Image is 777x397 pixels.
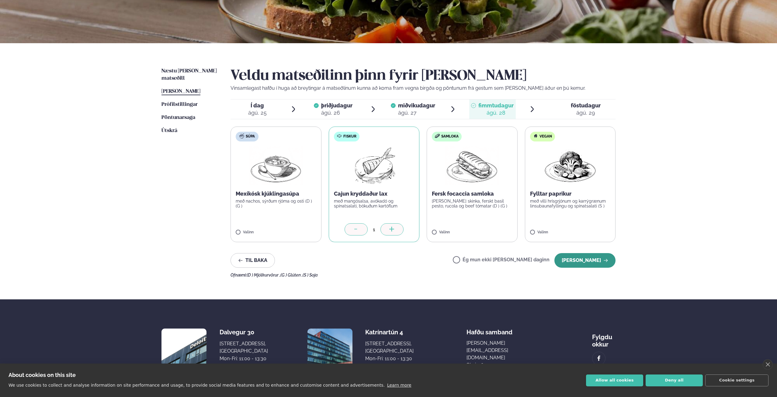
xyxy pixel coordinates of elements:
[334,199,415,208] p: með mangósalsa, avókadó og spínatsalati, bökuðum kartöflum
[231,68,616,85] h2: Veldu matseðilinn þinn fyrir [PERSON_NAME]
[220,363,266,370] a: Skoða staðsetningu
[533,134,538,138] img: Vegan.svg
[365,329,414,336] div: Katrínartún 4
[571,102,601,109] span: föstudagur
[432,199,512,208] p: [PERSON_NAME] skinka, ferskt basil pesto, rucola og beef tómatar (D ) (G )
[478,102,514,109] span: fimmtudagur
[334,190,415,197] p: Cajun kryddaður lax
[249,146,303,185] img: Soup.png
[236,199,316,208] p: með nachos, sýrðum rjóma og osti (D ) (G )
[307,329,352,374] img: image alt
[763,359,773,370] a: close
[161,88,200,95] a: [PERSON_NAME]
[231,273,616,277] div: Ofnæmi:
[554,253,616,268] button: [PERSON_NAME]
[592,329,616,348] div: Fylgdu okkur
[530,190,611,197] p: Fylltar paprikur
[592,352,605,365] a: image alt
[337,134,342,138] img: fish.svg
[161,115,195,120] span: Pöntunarsaga
[239,134,244,138] img: soup.svg
[398,102,435,109] span: miðvikudagur
[432,190,512,197] p: Fersk focaccia samloka
[161,102,198,107] span: Prófílstillingar
[161,127,177,134] a: Útskrá
[280,273,303,277] span: (G ) Glúten ,
[161,101,198,108] a: Prófílstillingar
[705,374,768,386] button: Cookie settings
[467,361,539,369] p: Sími: 784 1010
[387,383,411,388] a: Learn more
[220,340,268,355] div: [STREET_ADDRESS], [GEOGRAPHIC_DATA]
[220,355,268,362] div: Mon-Fri: 11:00 - 13:30
[161,329,206,374] img: image alt
[236,190,316,197] p: Mexíkósk kjúklingasúpa
[586,374,643,386] button: Allow all cookies
[161,128,177,133] span: Útskrá
[445,146,499,185] img: Panini.png
[365,355,414,362] div: Mon-Fri: 11:00 - 13:30
[248,102,267,109] span: Í dag
[220,329,268,336] div: Dalvegur 30
[365,363,411,370] a: Skoða staðsetningu
[467,340,539,361] a: [PERSON_NAME][EMAIL_ADDRESS][DOMAIN_NAME]
[539,134,552,139] span: Vegan
[467,324,512,336] span: Hafðu samband
[231,85,616,92] p: Vinsamlegast hafðu í huga að breytingar á matseðlinum kunna að koma fram vegna birgða og pöntunum...
[365,340,414,355] div: [STREET_ADDRESS], [GEOGRAPHIC_DATA]
[161,89,200,94] span: [PERSON_NAME]
[646,374,703,386] button: Deny all
[343,134,356,139] span: Fiskur
[161,114,195,121] a: Pöntunarsaga
[161,68,218,82] a: Næstu [PERSON_NAME] matseðill
[246,134,255,139] span: Súpa
[398,109,435,117] div: ágú. 27
[247,273,280,277] span: (D ) Mjólkurvörur ,
[595,355,602,362] img: image alt
[248,109,267,117] div: ágú. 25
[441,134,459,139] span: Samloka
[161,68,217,81] span: Næstu [PERSON_NAME] matseðill
[231,253,275,268] button: Til baka
[321,102,352,109] span: þriðjudagur
[530,199,611,208] p: með villi hrísgrjónum og karrýgrænum linsubaunafyllingu og spínatsalati (S )
[303,273,318,277] span: (S ) Soja
[321,109,352,117] div: ágú. 26
[435,134,440,138] img: sandwich-new-16px.svg
[543,146,597,185] img: Vegan.png
[347,146,401,185] img: Fish.png
[9,383,385,388] p: We use cookies to collect and analyse information on site performance and usage, to provide socia...
[478,109,514,117] div: ágú. 28
[9,372,76,378] strong: About cookies on this site
[368,226,380,233] div: 1
[571,109,601,117] div: ágú. 29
